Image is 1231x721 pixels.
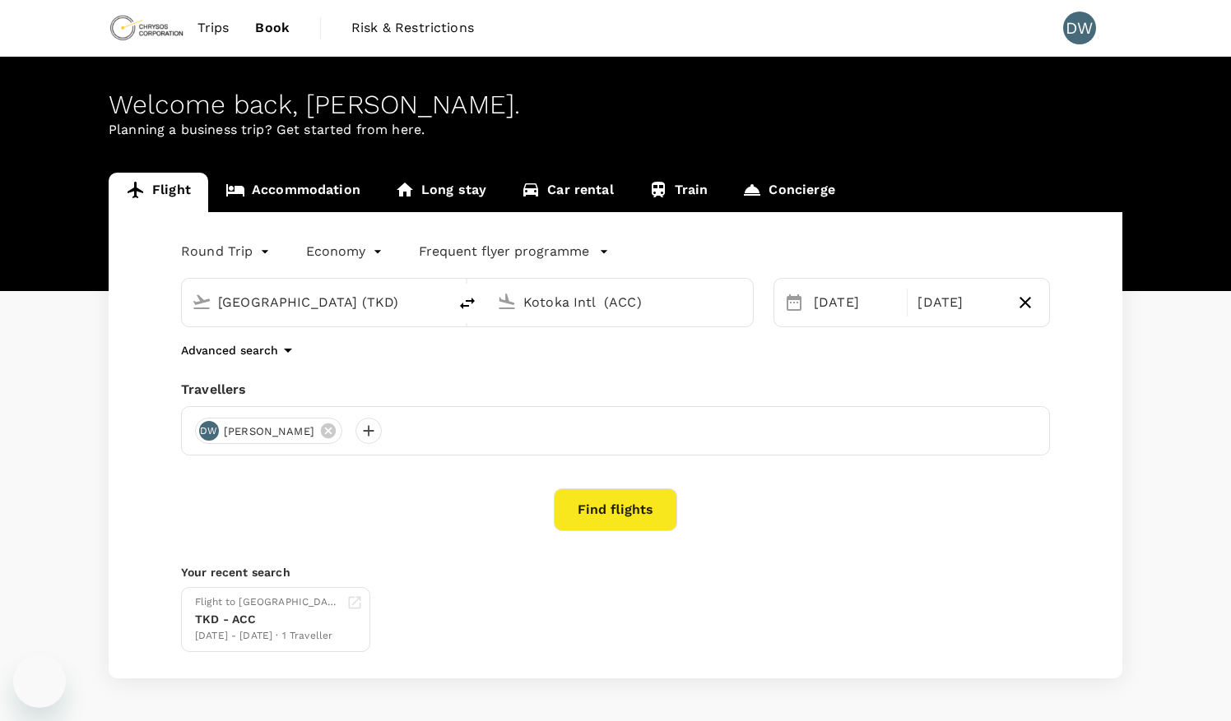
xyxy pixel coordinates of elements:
button: Find flights [554,488,677,531]
iframe: Button to launch messaging window [13,655,66,708]
p: Your recent search [181,564,1050,580]
div: DW[PERSON_NAME] [195,418,342,444]
button: Open [741,300,745,303]
p: Advanced search [181,342,278,358]
div: [DATE] [807,286,904,319]
button: Frequent flyer programme [419,242,609,261]
span: Risk & Restrictions [351,18,474,38]
input: Going to [523,289,718,315]
span: Book [255,18,290,38]
span: Trips [197,18,230,38]
div: Round Trip [181,238,273,265]
a: Flight [109,173,208,212]
p: Planning a business trip? Get started from here. [109,120,1122,140]
button: Open [436,300,439,303]
a: Train [631,173,726,212]
div: TKD - ACC [195,611,340,628]
a: Concierge [725,173,852,212]
button: Advanced search [181,340,298,360]
div: [DATE] [911,286,1007,319]
a: Accommodation [208,173,378,212]
a: Long stay [378,173,504,212]
span: [PERSON_NAME] [214,423,324,440]
p: Frequent flyer programme [419,242,589,261]
input: Depart from [218,289,413,315]
div: Flight to [GEOGRAPHIC_DATA] [195,594,340,611]
div: DW [199,421,219,441]
button: delete [448,284,487,323]
a: Car rental [504,173,631,212]
div: Welcome back , [PERSON_NAME] . [109,90,1122,120]
div: DW [1063,12,1096,44]
div: Travellers [181,380,1050,400]
div: [DATE] - [DATE] · 1 Traveller [195,628,340,645]
img: Chrysos Corporation [109,10,184,46]
div: Economy [306,238,386,265]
